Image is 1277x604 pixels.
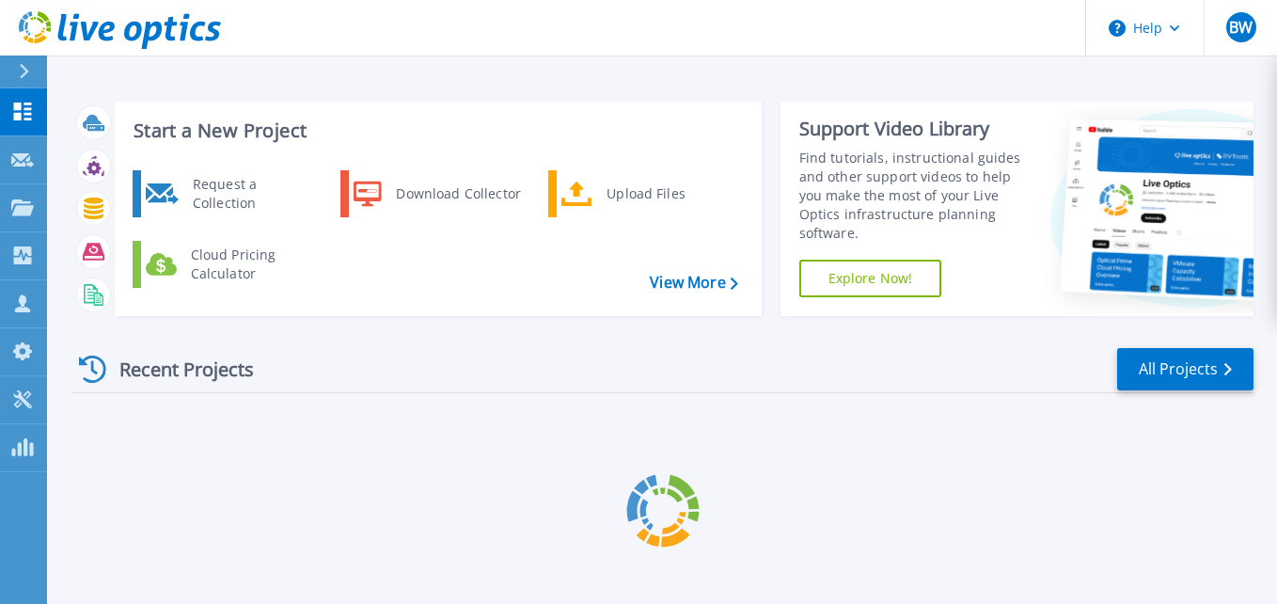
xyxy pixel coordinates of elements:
[386,175,528,213] div: Download Collector
[72,346,279,392] div: Recent Projects
[183,175,321,213] div: Request a Collection
[799,149,1034,243] div: Find tutorials, instructional guides and other support videos to help you make the most of your L...
[133,241,325,288] a: Cloud Pricing Calculator
[181,246,321,283] div: Cloud Pricing Calculator
[799,260,942,297] a: Explore Now!
[548,170,741,217] a: Upload Files
[133,170,325,217] a: Request a Collection
[597,175,736,213] div: Upload Files
[340,170,533,217] a: Download Collector
[799,117,1034,141] div: Support Video Library
[650,274,737,292] a: View More
[1229,20,1253,35] span: BW
[1117,348,1253,390] a: All Projects
[134,120,737,141] h3: Start a New Project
